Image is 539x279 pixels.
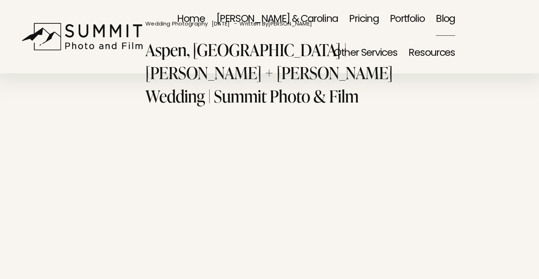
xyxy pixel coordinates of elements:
[334,37,397,71] a: folder dropdown
[177,3,204,36] a: Home
[349,3,378,36] a: Pricing
[409,37,455,71] a: folder dropdown
[334,38,397,70] span: Other Services
[390,3,425,36] a: Portfolio
[216,3,338,36] a: [PERSON_NAME] & Carolina
[22,23,147,51] img: Summit Photo and Film
[436,3,455,36] a: Blog
[409,38,455,70] span: Resources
